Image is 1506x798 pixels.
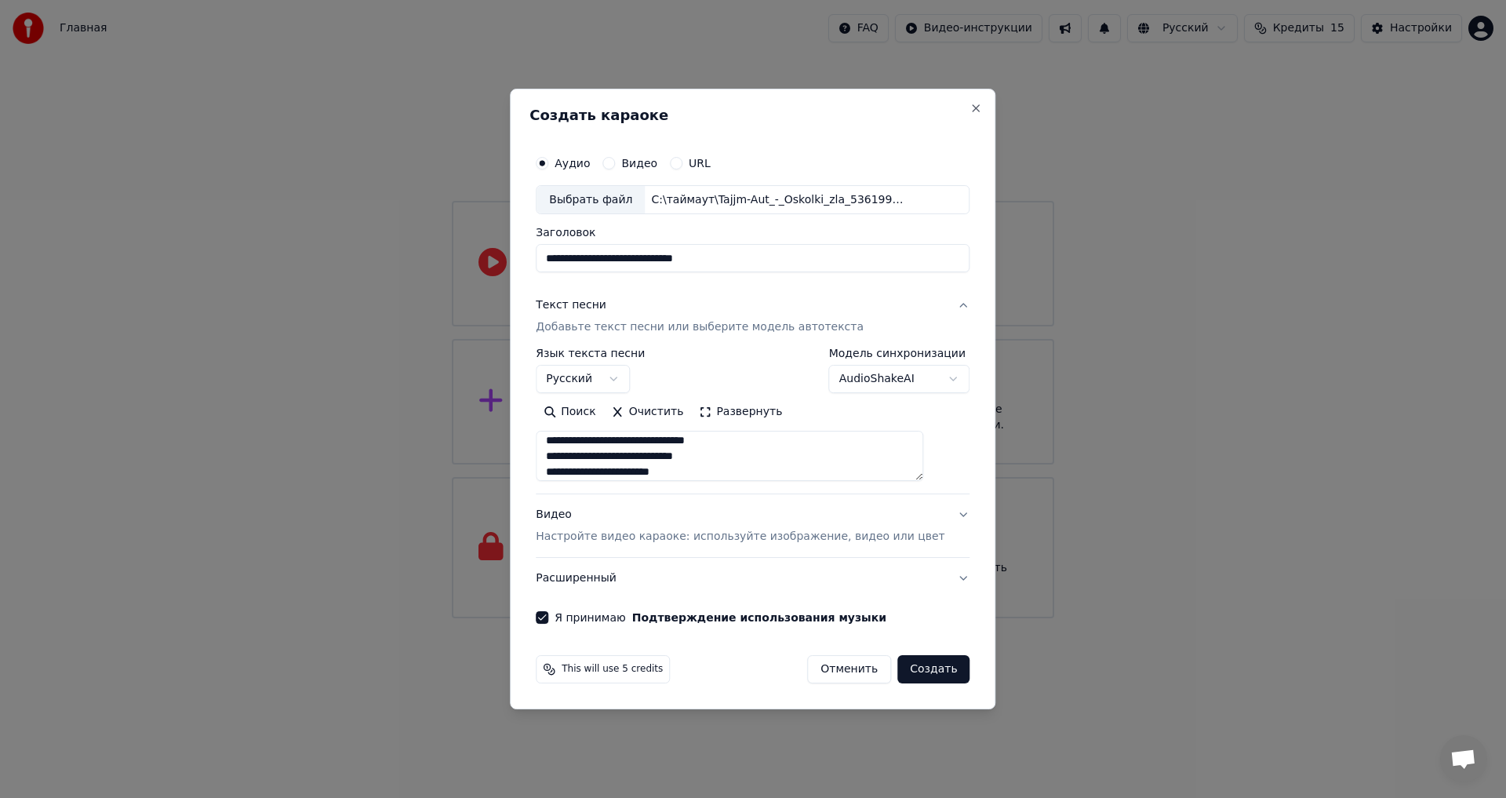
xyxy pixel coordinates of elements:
[807,655,891,683] button: Отменить
[536,529,944,545] p: Настройте видео караоке: используйте изображение, видео или цвет
[536,228,969,239] label: Заголовок
[529,108,976,122] h2: Создать караоке
[536,348,969,494] div: Текст песниДобавьте текст песни или выберите модель автотекста
[604,400,692,425] button: Очистить
[536,508,944,545] div: Видео
[829,348,970,359] label: Модель синхронизации
[536,298,606,314] div: Текст песни
[536,320,864,336] p: Добавьте текст песни или выберите модель автотекста
[562,663,663,676] span: This will use 5 credits
[632,612,886,623] button: Я принимаю
[621,158,657,169] label: Видео
[536,558,969,599] button: Расширенный
[555,612,886,623] label: Я принимаю
[537,186,645,214] div: Выбрать файл
[536,400,603,425] button: Поиск
[691,400,790,425] button: Развернуть
[689,158,711,169] label: URL
[536,286,969,348] button: Текст песниДобавьте текст песни или выберите модель автотекста
[555,158,590,169] label: Аудио
[897,655,969,683] button: Создать
[536,348,645,359] label: Язык текста песни
[536,495,969,558] button: ВидеоНастройте видео караоке: используйте изображение, видео или цвет
[645,192,911,208] div: C:\таймаут\Tajjm-Aut_-_Oskolki_zla_53619911.mp3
